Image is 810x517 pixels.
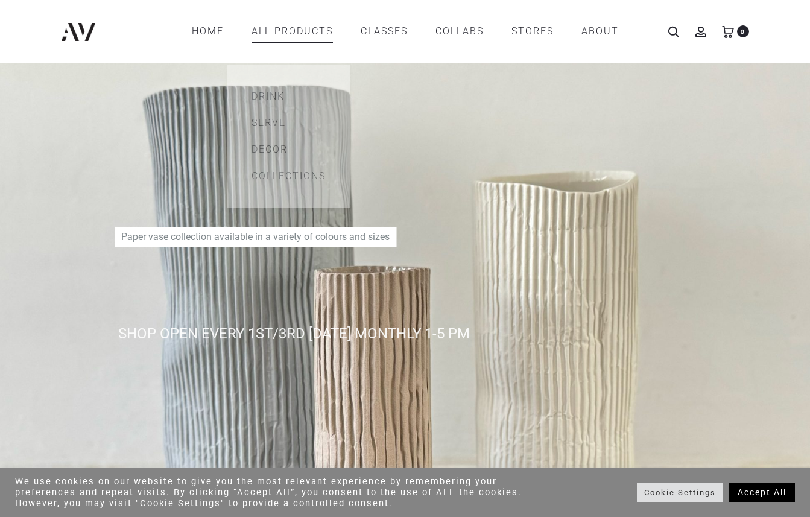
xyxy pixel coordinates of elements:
[729,483,795,502] a: Accept All
[581,21,619,42] a: ABOUT
[115,227,396,247] p: Paper vase collection available in a variety of colours and sizes
[722,25,734,37] a: 0
[252,169,326,183] a: Collections
[637,483,723,502] a: Cookie Settings
[252,89,326,104] a: Drink
[737,25,749,37] span: 0
[252,142,326,157] a: Decor
[192,21,224,42] a: Home
[361,21,408,42] a: CLASSES
[252,116,326,130] a: Serve
[511,21,554,42] a: STORES
[252,21,333,42] a: All products
[15,476,561,509] div: We use cookies on our website to give you the most relevant experience by remembering your prefer...
[435,21,484,42] a: COLLABS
